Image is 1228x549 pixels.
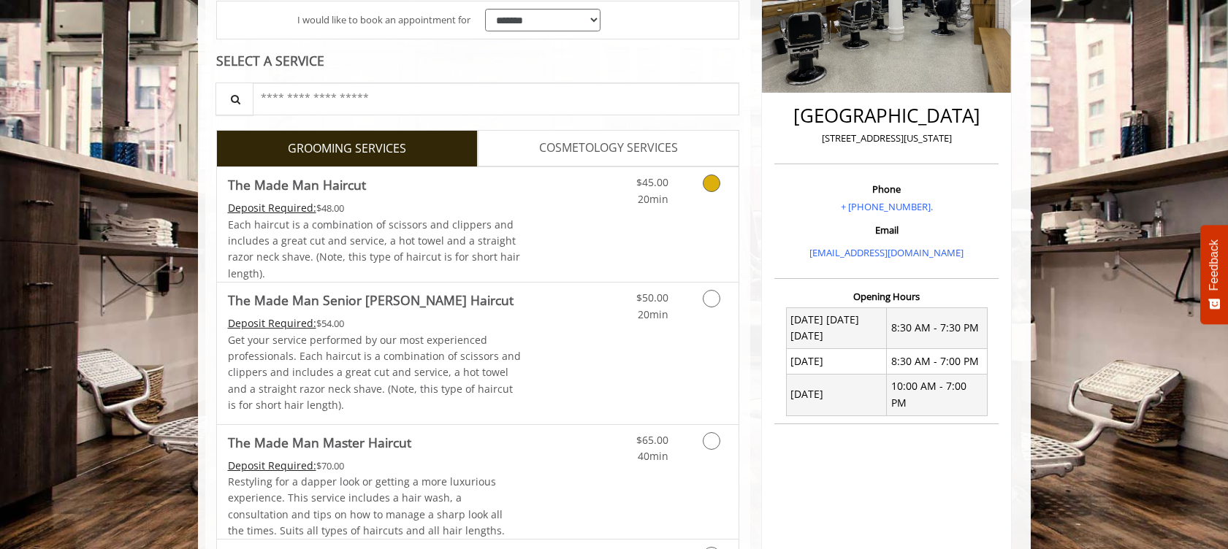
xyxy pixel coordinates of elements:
[228,458,316,472] span: This service needs some Advance to be paid before we block your appointment
[636,433,668,447] span: $65.00
[636,175,668,189] span: $45.00
[636,291,668,304] span: $50.00
[786,374,887,415] td: [DATE]
[786,307,887,349] td: [DATE] [DATE] [DATE]
[228,201,316,215] span: This service needs some Advance to be paid before we block your appointment
[786,349,887,374] td: [DATE]
[778,131,995,146] p: [STREET_ADDRESS][US_STATE]
[228,316,316,330] span: This service needs some Advance to be paid before we block your appointment
[778,184,995,194] h3: Phone
[228,475,505,537] span: Restyling for a dapper look or getting a more luxurious experience. This service includes a hair ...
[228,218,520,280] span: Each haircut is a combination of scissors and clippers and includes a great cut and service, a ho...
[887,374,988,415] td: 10:00 AM - 7:00 PM
[228,332,522,414] p: Get your service performed by our most experienced professionals. Each haircut is a combination o...
[539,139,678,158] span: COSMETOLOGY SERVICES
[887,349,988,374] td: 8:30 AM - 7:00 PM
[778,225,995,235] h3: Email
[774,291,999,302] h3: Opening Hours
[228,290,514,310] b: The Made Man Senior [PERSON_NAME] Haircut
[228,458,522,474] div: $70.00
[228,432,411,453] b: The Made Man Master Haircut
[216,82,253,115] button: Service Search
[297,12,470,28] span: I would like to book an appointment for
[638,192,668,206] span: 20min
[1200,225,1228,324] button: Feedback - Show survey
[228,200,522,216] div: $48.00
[638,449,668,463] span: 40min
[809,246,964,259] a: [EMAIL_ADDRESS][DOMAIN_NAME]
[841,200,933,213] a: + [PHONE_NUMBER].
[778,105,995,126] h2: [GEOGRAPHIC_DATA]
[887,307,988,349] td: 8:30 AM - 7:30 PM
[1208,239,1221,291] span: Feedback
[228,315,522,331] div: $54.00
[228,174,366,195] b: The Made Man Haircut
[638,307,668,321] span: 20min
[216,54,740,68] div: SELECT A SERVICE
[288,139,406,158] span: GROOMING SERVICES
